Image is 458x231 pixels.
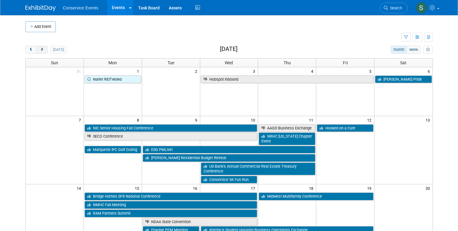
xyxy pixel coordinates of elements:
[136,67,142,75] span: 1
[85,192,257,200] a: Bridge Homes SFR National Conference
[78,116,84,124] span: 7
[63,5,98,10] span: Conservice Events
[25,46,37,54] button: prev
[250,184,258,192] span: 17
[391,46,407,54] button: month
[284,60,291,65] span: Thu
[380,3,408,13] a: Search
[369,67,374,75] span: 5
[388,6,402,10] span: Search
[259,132,315,145] a: NRHC [US_STATE] Chapter Event
[343,60,348,65] span: Fri
[143,146,316,154] a: ESG PMLive!
[407,46,420,54] button: week
[36,46,48,54] button: next
[192,184,200,192] span: 16
[425,184,433,192] span: 20
[25,5,56,11] img: ExhibitDay
[168,60,174,65] span: Tue
[108,60,117,65] span: Mon
[134,184,142,192] span: 15
[85,201,257,209] a: NMHC Fall Meeting
[367,184,374,192] span: 19
[194,67,200,75] span: 2
[427,67,433,75] span: 6
[426,48,430,52] i: Personalize Calendar
[259,192,373,200] a: Midwest Multifamily Conference
[259,124,315,132] a: AAGD Business Exchange
[201,162,316,175] a: US Bank’s Annual Commercial Real Estate Treasury Conference
[375,75,432,83] a: [PERSON_NAME] Pride
[201,75,374,83] a: Hubspot Inbound
[85,209,257,217] a: RAM Partners Summit
[25,21,56,32] button: Add Event
[308,116,316,124] span: 11
[85,146,141,154] a: Marquette IPC Golf Outing
[425,116,433,124] span: 13
[308,184,316,192] span: 18
[367,116,374,124] span: 12
[317,124,373,132] a: Hooked on a Cure
[76,67,84,75] span: 31
[250,116,258,124] span: 10
[201,176,257,184] a: Conservice 5K Fun Run
[416,2,427,14] img: Savannah Doctor
[225,60,233,65] span: Wed
[136,116,142,124] span: 8
[252,67,258,75] span: 3
[51,60,58,65] span: Sun
[310,67,316,75] span: 4
[143,218,257,226] a: NDAA State Convention
[400,60,407,65] span: Sat
[143,154,316,162] a: [PERSON_NAME] Residential Budget Retreat
[423,46,433,54] button: myCustomButton
[85,132,257,140] a: SECO Conference
[76,184,84,192] span: 14
[50,46,66,54] button: [DATE]
[85,75,141,83] a: Nariet REITworks
[85,124,257,132] a: NIC Senior Housing Fall Conference
[220,46,237,52] h2: [DATE]
[194,116,200,124] span: 9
